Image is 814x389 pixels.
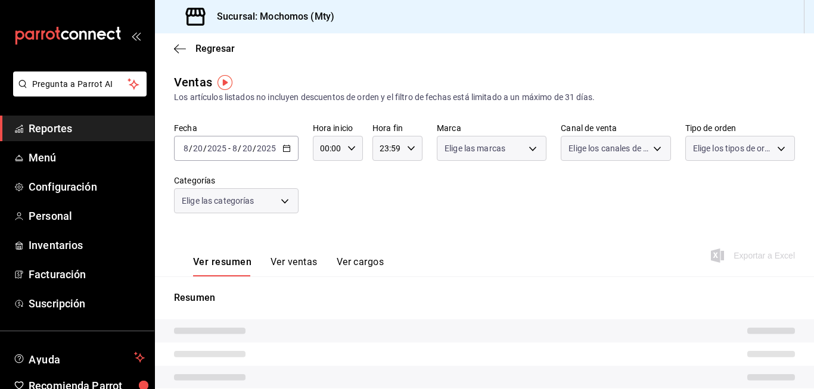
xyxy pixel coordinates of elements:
[207,144,227,153] input: ----
[174,43,235,54] button: Regresar
[29,208,145,224] span: Personal
[174,176,299,185] label: Categorías
[189,144,192,153] span: /
[685,124,795,132] label: Tipo de orden
[183,144,189,153] input: --
[437,124,546,132] label: Marca
[445,142,505,154] span: Elige las marcas
[29,237,145,253] span: Inventarios
[693,142,773,154] span: Elige los tipos de orden
[193,256,384,276] div: navigation tabs
[193,256,251,276] button: Ver resumen
[174,291,795,305] p: Resumen
[13,71,147,97] button: Pregunta a Parrot AI
[174,124,299,132] label: Fecha
[253,144,256,153] span: /
[131,31,141,41] button: open_drawer_menu
[182,195,254,207] span: Elige las categorías
[174,73,212,91] div: Ventas
[271,256,318,276] button: Ver ventas
[238,144,241,153] span: /
[32,78,128,91] span: Pregunta a Parrot AI
[29,295,145,312] span: Suscripción
[568,142,648,154] span: Elige los canales de venta
[337,256,384,276] button: Ver cargos
[195,43,235,54] span: Regresar
[29,179,145,195] span: Configuración
[29,120,145,136] span: Reportes
[242,144,253,153] input: --
[203,144,207,153] span: /
[218,75,232,90] img: Tooltip marker
[372,124,422,132] label: Hora fin
[192,144,203,153] input: --
[561,124,670,132] label: Canal de venta
[174,91,795,104] div: Los artículos listados no incluyen descuentos de orden y el filtro de fechas está limitado a un m...
[29,350,129,365] span: Ayuda
[29,150,145,166] span: Menú
[29,266,145,282] span: Facturación
[232,144,238,153] input: --
[207,10,334,24] h3: Sucursal: Mochomos (Mty)
[228,144,231,153] span: -
[313,124,363,132] label: Hora inicio
[256,144,276,153] input: ----
[8,86,147,99] a: Pregunta a Parrot AI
